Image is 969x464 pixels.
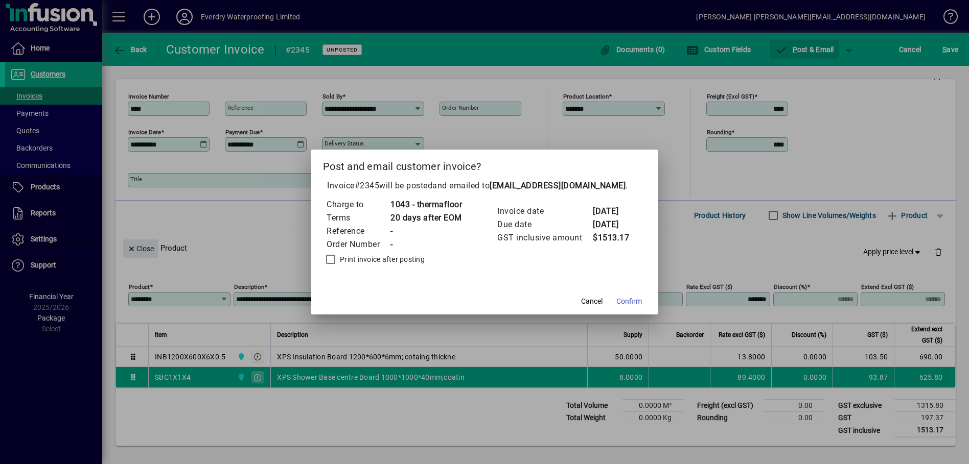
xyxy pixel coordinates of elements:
[390,198,462,211] td: 1043 - thermafloor
[390,211,462,225] td: 20 days after EOM
[326,211,390,225] td: Terms
[326,238,390,251] td: Order Number
[326,198,390,211] td: Charge to
[326,225,390,238] td: Reference
[432,181,626,190] span: and emailed to
[612,292,646,310] button: Confirm
[575,292,608,310] button: Cancel
[311,150,658,179] h2: Post and email customer invoice?
[355,181,380,190] span: #2345
[390,238,462,251] td: -
[323,180,646,192] p: Invoice will be posted .
[490,181,626,190] b: [EMAIL_ADDRESS][DOMAIN_NAME]
[581,296,603,307] span: Cancel
[616,296,642,307] span: Confirm
[497,231,592,245] td: GST inclusive amount
[497,205,592,218] td: Invoice date
[592,231,633,245] td: $1513.17
[497,218,592,231] td: Due date
[390,225,462,238] td: -
[592,205,633,218] td: [DATE]
[338,254,425,264] label: Print invoice after posting
[592,218,633,231] td: [DATE]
